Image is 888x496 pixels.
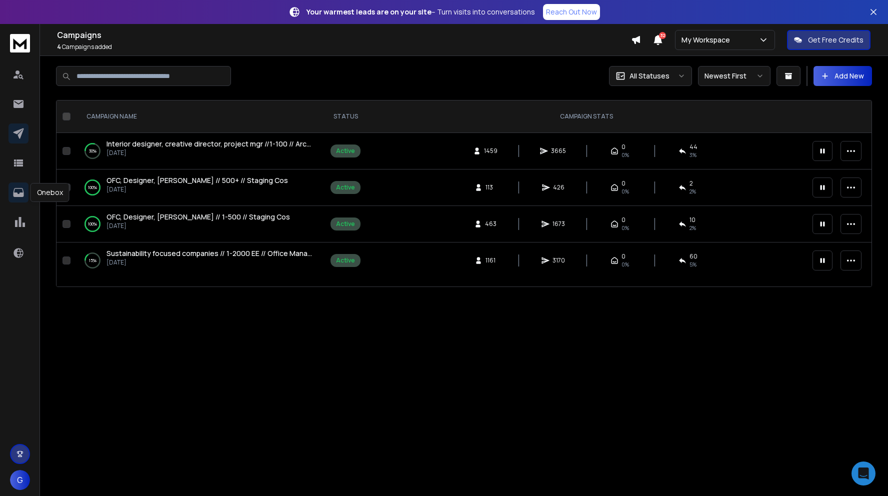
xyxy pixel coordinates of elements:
[306,7,431,16] strong: Your warmest leads are on your site
[306,7,535,17] p: – Turn visits into conversations
[813,66,872,86] button: Add New
[485,183,495,191] span: 113
[106,139,314,149] a: Interior designer, creative director, project mgr //1-100 // Architecture, Design firms
[57,43,631,51] p: Campaigns added
[106,139,383,148] span: Interior designer, creative director, project mgr //1-100 // Architecture, Design firms
[336,147,355,155] div: Active
[106,212,290,222] a: OFC, Designer, [PERSON_NAME] // 1-500 // Staging Cos
[689,224,696,232] span: 2 %
[106,258,314,266] p: [DATE]
[10,470,30,490] button: G
[74,206,324,242] td: 100%OFC, Designer, [PERSON_NAME] // 1-500 // Staging Cos[DATE]
[88,219,97,229] p: 100 %
[621,252,625,260] span: 0
[553,183,564,191] span: 426
[106,185,288,193] p: [DATE]
[74,242,324,279] td: 15%Sustainability focused companies // 1-2000 EE // Office Managers[DATE]
[689,252,697,260] span: 60
[57,42,61,51] span: 4
[689,151,696,159] span: 3 %
[106,222,290,230] p: [DATE]
[485,220,496,228] span: 463
[808,35,863,45] p: Get Free Credits
[366,100,806,133] th: CAMPAIGN STATS
[485,256,495,264] span: 1161
[629,71,669,81] p: All Statuses
[851,461,875,485] div: Open Intercom Messenger
[621,216,625,224] span: 0
[10,34,30,52] img: logo
[689,260,696,268] span: 5 %
[552,220,565,228] span: 1673
[88,182,97,192] p: 100 %
[689,179,693,187] span: 2
[484,147,497,155] span: 1459
[106,175,288,185] a: OFC, Designer, [PERSON_NAME] // 500+ // Staging Cos
[621,187,629,195] span: 0%
[621,224,629,232] span: 0%
[621,151,629,159] span: 0%
[74,133,324,169] td: 30%Interior designer, creative director, project mgr //1-100 // Architecture, Design firms[DATE]
[106,149,314,157] p: [DATE]
[336,183,355,191] div: Active
[621,260,629,268] span: 0%
[689,216,695,224] span: 10
[698,66,770,86] button: Newest First
[324,100,366,133] th: STATUS
[552,256,565,264] span: 3170
[74,100,324,133] th: CAMPAIGN NAME
[689,187,696,195] span: 2 %
[89,146,96,156] p: 30 %
[336,256,355,264] div: Active
[74,169,324,206] td: 100%OFC, Designer, [PERSON_NAME] // 500+ // Staging Cos[DATE]
[551,147,566,155] span: 3665
[621,179,625,187] span: 0
[543,4,600,20] a: Reach Out Now
[89,255,96,265] p: 15 %
[621,143,625,151] span: 0
[106,212,290,221] span: OFC, Designer, [PERSON_NAME] // 1-500 // Staging Cos
[689,143,697,151] span: 44
[787,30,870,50] button: Get Free Credits
[106,248,323,258] span: Sustainability focused companies // 1-2000 EE // Office Managers
[659,32,666,39] span: 32
[106,248,314,258] a: Sustainability focused companies // 1-2000 EE // Office Managers
[336,220,355,228] div: Active
[57,29,631,41] h1: Campaigns
[681,35,734,45] p: My Workspace
[30,183,69,202] div: Onebox
[546,7,597,17] p: Reach Out Now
